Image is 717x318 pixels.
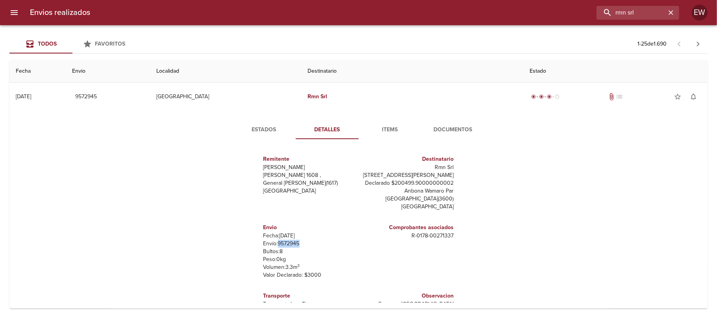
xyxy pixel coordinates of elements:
p: Envío: 9572945 [263,240,356,248]
th: Envio [66,60,150,83]
h6: Remitente [263,155,356,164]
span: radio_button_checked [531,94,536,99]
em: Srl [321,93,328,100]
p: Peso: 0 kg [263,256,356,263]
span: Pagina anterior [670,40,689,48]
td: [GEOGRAPHIC_DATA] [150,83,302,111]
p: 1 - 25 de 1.690 [637,40,667,48]
span: Estados [237,125,291,135]
div: Abrir información de usuario [692,5,708,20]
p: Valor Declarado: $ 3000 [263,271,356,279]
p: Volumen: 3.3 m [263,263,356,271]
span: Documentos [426,125,480,135]
button: Agregar a favoritos [670,89,686,105]
p: [GEOGRAPHIC_DATA] [263,187,356,195]
span: Pagina siguiente [689,35,708,53]
p: Formosa [GEOGRAPHIC_DATA] [362,300,454,308]
span: 9572945 [75,92,97,102]
h6: Transporte [263,292,356,300]
span: Favoritos [95,40,126,47]
sup: 3 [298,263,300,268]
p: R - 0178 - 00271337 [362,232,454,240]
p: [PERSON_NAME] 1608 , [263,171,356,179]
p: [STREET_ADDRESS][PERSON_NAME] Declarado $200499.90000000002 Anbona Wamaro Par [362,171,454,195]
div: En viaje [530,93,561,101]
span: star_border [674,93,682,101]
button: Activar notificaciones [686,89,701,105]
div: Tabs detalle de guia [233,120,485,139]
th: Destinatario [302,60,524,83]
span: Items [363,125,417,135]
th: Fecha [9,60,66,83]
h6: Observacion [362,292,454,300]
p: Bultos: 8 [263,248,356,256]
p: [GEOGRAPHIC_DATA] ( 3600 ) [362,195,454,203]
span: radio_button_checked [547,94,552,99]
p: [PERSON_NAME] [263,164,356,171]
div: EW [692,5,708,20]
input: buscar [597,6,666,20]
th: Estado [523,60,708,83]
div: [DATE] [16,93,31,100]
h6: Comprobantes asociados [362,223,454,232]
p: Fecha: [DATE] [263,232,356,240]
span: Todos [38,40,57,47]
h6: Envios realizados [30,6,90,19]
span: radio_button_checked [539,94,544,99]
h6: Envio [263,223,356,232]
span: notifications_none [689,93,697,101]
span: Tiene documentos adjuntos [608,93,615,101]
span: No tiene pedido asociado [615,93,623,101]
button: 9572945 [72,90,100,104]
span: radio_button_unchecked [555,94,560,99]
button: menu [5,3,24,22]
em: Rmn [308,93,319,100]
p: General [PERSON_NAME] ( 1617 ) [263,179,356,187]
p: Transporte: Inca Tte [263,300,356,308]
div: Tabs Envios [9,35,135,53]
p: Rmn Srl [362,164,454,171]
h6: Destinatario [362,155,454,164]
span: Detalles [300,125,354,135]
th: Localidad [150,60,302,83]
p: [GEOGRAPHIC_DATA] [362,203,454,211]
